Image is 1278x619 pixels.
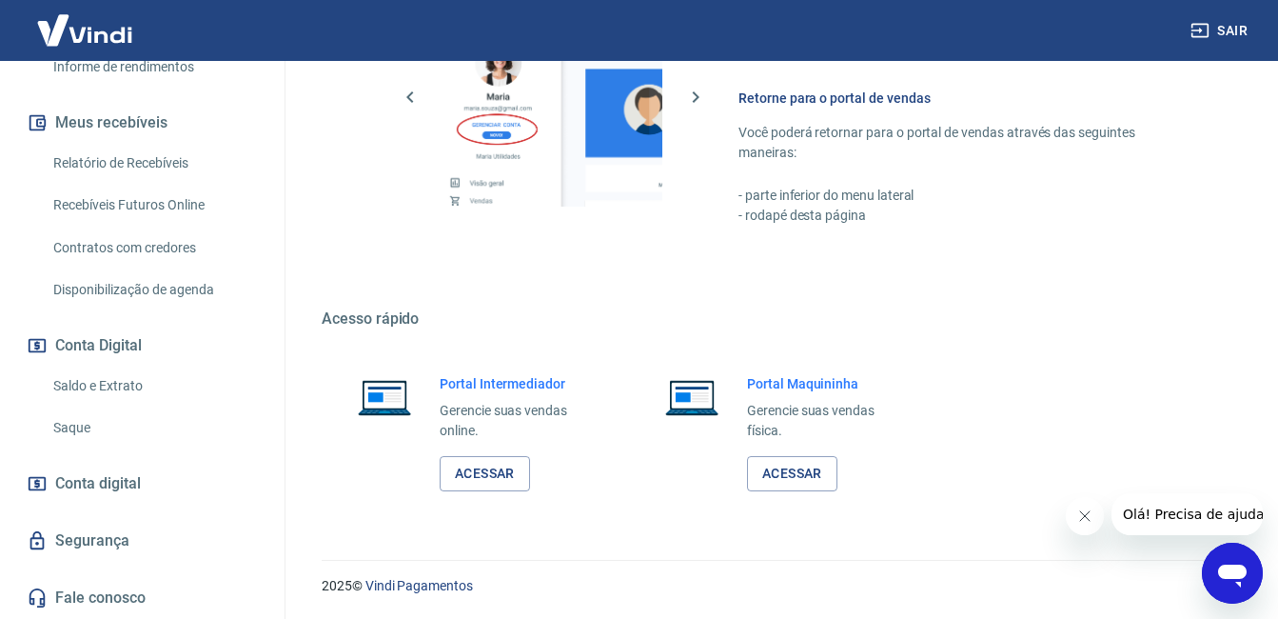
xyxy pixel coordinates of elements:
[440,456,530,491] a: Acessar
[23,325,262,367] button: Conta Digital
[738,186,1187,206] p: - parte inferior do menu lateral
[46,270,262,309] a: Disponibilização de agenda
[23,463,262,505] a: Conta digital
[738,123,1187,163] p: Você poderá retornar para o portal de vendas através das seguintes maneiras:
[23,1,147,59] img: Vindi
[440,374,595,393] h6: Portal Intermediador
[322,309,1232,329] h5: Acesso rápido
[747,456,837,491] a: Acessar
[1202,543,1263,604] iframe: Botão para abrir a janela de mensagens
[344,374,424,420] img: Imagem de um notebook aberto
[46,367,262,406] a: Saldo e Extrato
[652,374,732,420] img: Imagem de um notebook aberto
[1066,497,1104,535] iframe: Fechar mensagem
[46,144,262,183] a: Relatório de Recebíveis
[1187,13,1255,49] button: Sair
[23,102,262,144] button: Meus recebíveis
[23,520,262,562] a: Segurança
[365,578,473,593] a: Vindi Pagamentos
[747,374,902,393] h6: Portal Maquininha
[46,229,262,268] a: Contratos com credores
[46,409,262,448] a: Saque
[738,206,1187,226] p: - rodapé desta página
[46,186,262,225] a: Recebíveis Futuros Online
[747,401,902,441] p: Gerencie suas vendas física.
[738,89,1187,108] h6: Retorne para o portal de vendas
[55,470,141,497] span: Conta digital
[11,13,160,29] span: Olá! Precisa de ajuda?
[46,48,262,87] a: Informe de rendimentos
[322,576,1232,596] p: 2025 ©
[440,401,595,441] p: Gerencie suas vendas online.
[23,577,262,619] a: Fale conosco
[1111,493,1263,535] iframe: Mensagem da empresa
